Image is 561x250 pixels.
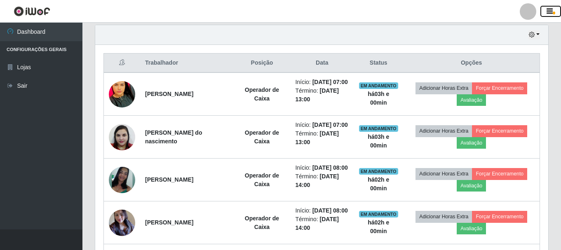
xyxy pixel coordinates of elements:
[312,207,348,214] time: [DATE] 08:00
[290,54,354,73] th: Data
[415,125,472,137] button: Adicionar Horas Extra
[233,54,290,73] th: Posição
[295,206,349,215] li: Início:
[359,125,398,132] span: EM ANDAMENTO
[415,168,472,180] button: Adicionar Horas Extra
[295,121,349,129] li: Início:
[109,205,135,240] img: 1711331188761.jpeg
[145,176,193,183] strong: [PERSON_NAME]
[295,172,349,189] li: Término:
[457,180,486,192] button: Avaliação
[312,79,348,85] time: [DATE] 07:00
[245,215,279,230] strong: Operador de Caixa
[359,82,398,89] span: EM ANDAMENTO
[295,164,349,172] li: Início:
[457,137,486,149] button: Avaliação
[14,6,50,16] img: CoreUI Logo
[415,211,472,222] button: Adicionar Horas Extra
[109,167,135,193] img: 1618873875814.jpeg
[368,219,389,234] strong: há 02 h e 00 min
[403,54,540,73] th: Opções
[457,223,486,234] button: Avaliação
[245,86,279,102] strong: Operador de Caixa
[145,129,202,145] strong: [PERSON_NAME] do nascimento
[145,91,193,97] strong: [PERSON_NAME]
[354,54,403,73] th: Status
[295,86,349,104] li: Término:
[472,168,527,180] button: Forçar Encerramento
[457,94,486,106] button: Avaliação
[472,82,527,94] button: Forçar Encerramento
[368,133,389,149] strong: há 03 h e 00 min
[415,82,472,94] button: Adicionar Horas Extra
[472,125,527,137] button: Forçar Encerramento
[368,91,389,106] strong: há 03 h e 00 min
[312,164,348,171] time: [DATE] 08:00
[295,78,349,86] li: Início:
[245,129,279,145] strong: Operador de Caixa
[140,54,233,73] th: Trabalhador
[295,129,349,147] li: Término:
[312,121,348,128] time: [DATE] 07:00
[368,176,389,192] strong: há 02 h e 00 min
[109,65,135,123] img: 1751683294732.jpeg
[359,168,398,175] span: EM ANDAMENTO
[145,219,193,226] strong: [PERSON_NAME]
[359,211,398,217] span: EM ANDAMENTO
[295,215,349,232] li: Término:
[109,119,135,154] img: 1682003136750.jpeg
[245,172,279,187] strong: Operador de Caixa
[472,211,527,222] button: Forçar Encerramento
